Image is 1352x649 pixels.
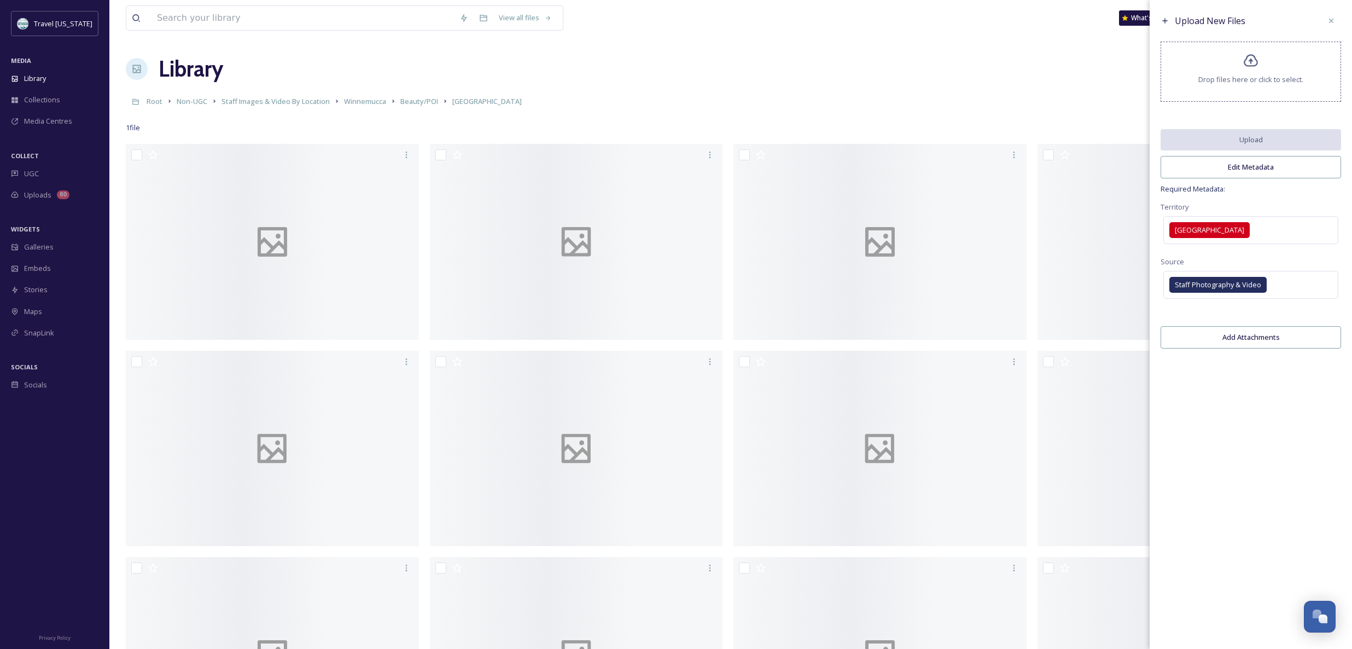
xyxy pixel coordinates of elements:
span: Galleries [24,242,54,252]
a: [GEOGRAPHIC_DATA] [452,95,522,108]
span: Beauty/POI [400,96,438,106]
span: Stories [24,285,48,295]
span: Drop files here or click to select. [1198,74,1303,85]
span: Staff Photography & Video [1175,280,1261,290]
button: Edit Metadata [1161,156,1341,178]
span: Upload New Files [1175,15,1245,27]
span: Collections [24,95,60,105]
span: Staff Images & Video By Location [222,96,330,106]
span: Maps [24,306,42,317]
span: SOCIALS [11,363,38,371]
span: [GEOGRAPHIC_DATA] [1175,225,1244,235]
span: Winnemucca [344,96,386,106]
span: Source [1161,257,1184,266]
a: Library [159,53,223,85]
span: Non-UGC [177,96,207,106]
span: Required Metadata: [1161,184,1341,194]
span: 1 file [126,123,140,133]
a: Root [147,95,162,108]
span: Socials [24,380,47,390]
button: Add Attachments [1161,326,1341,349]
input: Search your library [151,6,454,30]
span: WIDGETS [11,225,40,233]
button: Upload [1161,129,1341,150]
span: COLLECT [11,152,39,160]
a: Winnemucca [344,95,386,108]
span: Territory [1161,202,1188,212]
span: Library [24,73,46,84]
a: Staff Images & Video By Location [222,95,330,108]
span: Travel [US_STATE] [34,19,92,28]
span: Embeds [24,263,51,274]
span: UGC [24,169,39,179]
a: What's New [1119,10,1174,26]
a: View all files [493,7,557,28]
span: Privacy Policy [39,634,71,641]
span: Media Centres [24,116,72,126]
div: 80 [57,190,69,199]
img: download.jpeg [18,18,28,29]
a: Beauty/POI [400,95,438,108]
span: MEDIA [11,56,31,65]
span: Root [147,96,162,106]
span: SnapLink [24,328,54,338]
span: Uploads [24,190,51,200]
a: Privacy Policy [39,630,71,644]
a: Non-UGC [177,95,207,108]
span: [GEOGRAPHIC_DATA] [452,96,522,106]
button: Open Chat [1304,601,1336,633]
